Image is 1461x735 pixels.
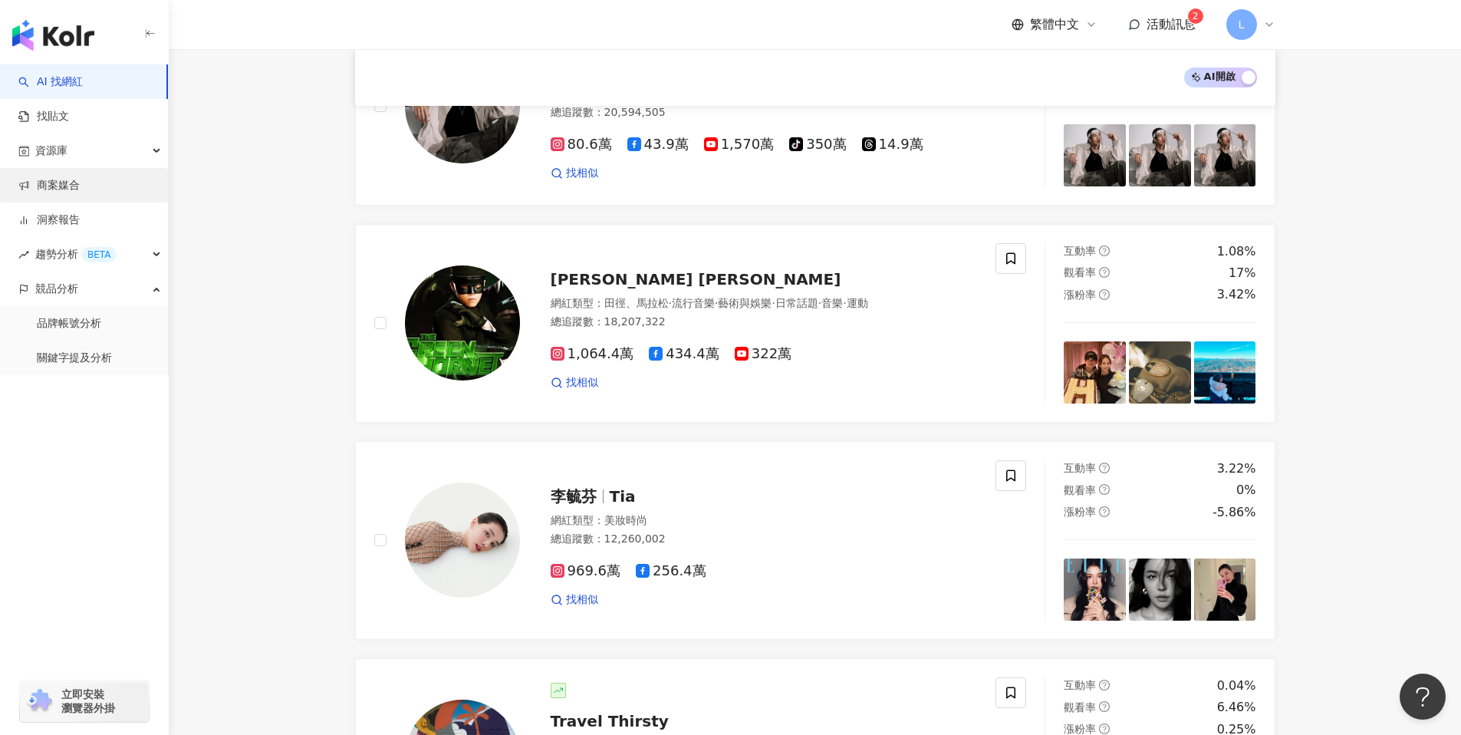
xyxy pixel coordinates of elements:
[1217,286,1256,303] div: 3.42%
[862,137,923,153] span: 14.9萬
[818,297,821,309] span: ·
[1064,245,1096,257] span: 互動率
[1129,341,1191,404] img: post-image
[566,592,598,608] span: 找相似
[551,105,978,120] div: 總追蹤數 ： 20,594,505
[1217,460,1256,477] div: 3.22%
[1129,124,1191,186] img: post-image
[18,74,83,90] a: searchAI 找網紅
[81,247,117,262] div: BETA
[1217,243,1256,260] div: 1.08%
[775,297,818,309] span: 日常話題
[1064,341,1126,404] img: post-image
[735,346,791,362] span: 322萬
[355,224,1275,423] a: KOL Avatar[PERSON_NAME] [PERSON_NAME]網紅類型：田徑、馬拉松·流行音樂·藝術與娛樂·日常話題·音樂·運動總追蹤數：18,207,3221,064.4萬434....
[843,297,846,309] span: ·
[37,316,101,331] a: 品牌帳號分析
[37,351,112,366] a: 關鍵字提及分析
[551,137,612,153] span: 80.6萬
[1030,16,1079,33] span: 繁體中文
[604,514,647,526] span: 美妝時尚
[718,297,772,309] span: 藝術與娛樂
[1099,723,1110,734] span: question-circle
[789,137,846,153] span: 350萬
[1099,506,1110,517] span: question-circle
[821,297,843,309] span: 音樂
[551,513,978,529] div: 網紅類型 ：
[18,109,69,124] a: 找貼文
[1194,559,1256,621] img: post-image
[715,297,718,309] span: ·
[551,487,597,506] span: 李毓芬
[704,137,775,153] span: 1,570萬
[1217,677,1256,694] div: 0.04%
[672,297,715,309] span: 流行音樂
[669,297,672,309] span: ·
[1099,246,1110,256] span: question-circle
[1129,559,1191,621] img: post-image
[604,297,669,309] span: 田徑、馬拉松
[1229,265,1256,282] div: 17%
[1188,8,1203,24] sup: 2
[551,375,598,391] a: 找相似
[1239,16,1245,33] span: L
[551,532,978,547] div: 總追蹤數 ： 12,260,002
[18,213,80,228] a: 洞察報告
[405,265,520,381] img: KOL Avatar
[566,166,598,181] span: 找相似
[1064,559,1126,621] img: post-image
[1099,267,1110,278] span: question-circle
[355,7,1275,206] a: KOL Avatar吳奇軒[PERSON_NAME]奇軒Trickingtricking_wu網紅類型：藝術與娛樂·日常話題·教育與學習·遊戲·運動總追蹤數：20,594,50580.6萬43....
[551,563,621,579] span: 969.6萬
[405,483,520,598] img: KOL Avatar
[18,249,29,260] span: rise
[12,20,94,51] img: logo
[1064,288,1096,301] span: 漲粉率
[18,178,80,193] a: 商案媒合
[1064,484,1096,496] span: 觀看率
[1099,484,1110,495] span: question-circle
[847,297,868,309] span: 運動
[551,296,978,311] div: 網紅類型 ：
[566,375,598,391] span: 找相似
[551,315,978,330] div: 總追蹤數 ： 18,207,322
[1194,124,1256,186] img: post-image
[61,687,115,715] span: 立即安裝 瀏覽器外掛
[1147,17,1196,31] span: 活動訊息
[35,237,117,272] span: 趨勢分析
[551,270,841,288] span: [PERSON_NAME] [PERSON_NAME]
[355,441,1275,640] a: KOL Avatar李毓芬Tia網紅類型：美妝時尚總追蹤數：12,260,002969.6萬256.4萬找相似互動率question-circle3.22%觀看率question-circle0...
[610,487,636,506] span: Tia
[1400,674,1446,720] iframe: Help Scout Beacon - Open
[1236,482,1255,499] div: 0%
[551,592,598,608] a: 找相似
[1064,124,1126,186] img: post-image
[649,346,719,362] span: 434.4萬
[1217,699,1256,716] div: 6.46%
[1064,462,1096,474] span: 互動率
[1064,701,1096,714] span: 觀看率
[405,48,520,163] img: KOL Avatar
[551,712,669,730] span: Travel Thirsty
[1099,680,1110,691] span: question-circle
[551,166,598,181] a: 找相似
[1064,506,1096,518] span: 漲粉率
[1213,504,1256,521] div: -5.86%
[551,346,634,362] span: 1,064.4萬
[25,689,54,714] img: chrome extension
[1064,723,1096,735] span: 漲粉率
[20,681,149,722] a: chrome extension立即安裝 瀏覽器外掛
[1099,701,1110,712] span: question-circle
[1064,266,1096,279] span: 觀看率
[772,297,775,309] span: ·
[35,133,67,168] span: 資源庫
[1099,463,1110,473] span: question-circle
[627,137,689,153] span: 43.9萬
[1099,289,1110,300] span: question-circle
[1194,341,1256,404] img: post-image
[1193,11,1199,21] span: 2
[636,563,706,579] span: 256.4萬
[35,272,78,306] span: 競品分析
[1064,679,1096,691] span: 互動率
